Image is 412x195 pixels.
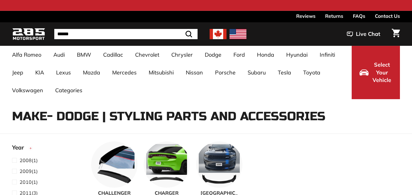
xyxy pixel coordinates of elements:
a: Jeep [6,64,29,81]
a: Cadillac [97,46,129,64]
a: Infiniti [314,46,341,64]
a: Audi [47,46,71,64]
span: (1) [20,168,38,175]
a: BMW [71,46,97,64]
a: KIA [29,64,50,81]
a: Dodge [199,46,227,64]
a: Cart [388,24,404,44]
a: FAQs [353,11,365,21]
a: Honda [251,46,280,64]
span: 2010 [20,179,32,185]
a: Chrysler [165,46,199,64]
a: Mazda [77,64,106,81]
span: 2009 [20,168,32,174]
span: Select Your Vehicle [372,61,392,84]
span: Year [12,143,28,152]
button: Live Chat [339,27,388,42]
span: Live Chat [356,30,380,38]
input: Search [54,29,198,39]
a: Contact Us [375,11,400,21]
a: Mercedes [106,64,143,81]
a: Ford [227,46,251,64]
img: Logo_285_Motorsport_areodynamics_components [12,27,45,41]
a: Reviews [296,11,315,21]
button: Select Your Vehicle [352,46,400,99]
a: Hyundai [280,46,314,64]
span: 2008 [20,157,32,163]
a: Alfa Romeo [6,46,47,64]
a: Tesla [272,64,297,81]
h1: Make- Dodge | Styling Parts and Accessories [12,110,400,123]
a: Mitsubishi [143,64,180,81]
a: Chevrolet [129,46,165,64]
a: Volkswagen [6,81,49,99]
button: Year [12,141,81,156]
a: Categories [49,81,88,99]
a: Subaru [242,64,272,81]
a: Porsche [209,64,242,81]
a: Lexus [50,64,77,81]
a: Returns [325,11,343,21]
span: (1) [20,157,38,164]
a: Toyota [297,64,326,81]
span: (1) [20,178,38,186]
a: Nissan [180,64,209,81]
